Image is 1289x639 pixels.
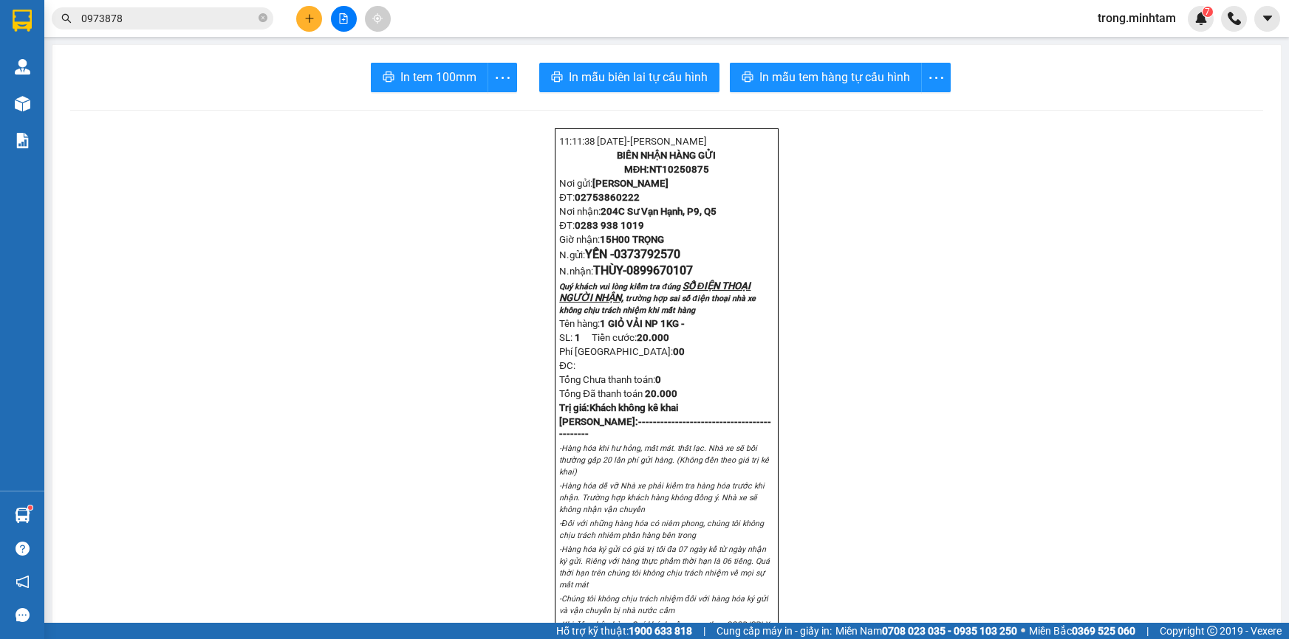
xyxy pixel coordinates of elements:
[601,206,717,217] span: 204C Sư Vạn Hạnh, P9, Q5
[1194,12,1208,25] img: icon-new-feature
[16,608,30,622] span: message
[559,416,771,439] strong: [PERSON_NAME]:--------------------------------------------
[81,10,256,27] input: Tìm tên, số ĐT hoặc mã đơn
[488,63,517,92] button: more
[593,263,626,277] span: THÙY-
[569,68,708,86] span: In mẫu biên lai tự cấu hình
[559,545,770,590] em: -Hàng hóa ký gửi có giá trị tối đa 07 ngày kể từ ngày nhận ký gửi. Riêng với hàng thực phẩm thời ...
[673,346,685,357] strong: 0
[637,332,669,343] span: 20.000
[559,346,685,357] span: Phí [GEOGRAPHIC_DATA]:
[559,136,707,147] span: 11:11:38 [DATE]-
[655,374,661,385] span: 0
[559,374,661,385] span: Tổng Chưa thanh toán:
[1029,623,1135,639] span: Miền Bắc
[882,625,1017,637] strong: 0708 023 035 - 0935 103 250
[630,136,707,147] span: [PERSON_NAME]
[338,13,349,24] span: file-add
[16,542,30,556] span: question-circle
[539,63,719,92] button: printerIn mẫu biên lai tự cấu hình
[559,294,756,315] span: trường hợp sai số điện thoại nhà xe không chịu trách nhiệm khi mất hàng
[559,443,769,477] em: -Hàng hóa khi hư hỏng, mất mát. thất lạc. Nhà xe sẽ bồi thường gấp 20 lần phí gửi hàng. (Không đề...
[585,247,680,261] span: YẾN -
[559,266,693,277] span: N.nhận:
[649,164,709,175] span: NT10250875
[742,71,753,85] span: printer
[1203,7,1213,17] sup: 7
[835,623,1017,639] span: Miền Nam
[559,234,664,245] span: Giờ nhận:
[559,388,643,399] span: Tổng Đã thanh toán
[559,192,575,203] span: ĐT:
[575,220,644,231] span: 0283 938 1019
[759,68,910,86] span: In mẫu tem hàng tự cấu hình
[575,192,640,203] span: 02753860222
[592,178,669,189] span: [PERSON_NAME]
[559,360,575,371] span: ĐC:
[1261,12,1274,25] span: caret-down
[600,234,664,245] span: 15H00 TRỌNG
[556,623,692,639] span: Hỗ trợ kỹ thuật:
[717,623,832,639] span: Cung cấp máy in - giấy in:
[551,71,563,85] span: printer
[730,63,922,92] button: printerIn mẫu tem hàng tự cấu hình
[559,206,717,217] span: Nơi nhận:
[922,69,950,87] span: more
[259,12,267,26] span: close-circle
[559,178,669,189] span: Nơi gửi:
[13,10,32,32] img: logo-vxr
[592,332,669,343] span: Tiền cước:
[617,150,716,161] strong: BIÊN NHẬN HÀNG GỬI
[1207,626,1217,636] span: copyright
[559,220,575,231] span: ĐT:
[614,247,680,261] span: 0373792570
[589,402,678,413] span: Khách không kê khai
[371,63,488,92] button: printerIn tem 100mm
[559,481,765,514] em: -Hàng hóa dễ vỡ Nhà xe phải kiểm tra hàng hóa trước khi nhận. Trường hợp khách hàng không đồng ý....
[626,263,693,277] span: 0899670107
[1146,623,1149,639] span: |
[1021,628,1025,634] span: ⚪️
[559,249,680,260] span: N.gửi:
[28,505,33,510] sup: 1
[372,13,383,24] span: aim
[1086,9,1188,27] span: trong.minhtam
[259,13,267,22] span: close-circle
[703,623,705,639] span: |
[488,69,516,87] span: more
[559,519,764,540] em: -Đối với những hàng hóa có niêm phong, chúng tôi không chịu trách nhiêm phần hàng bên trong
[331,6,357,32] button: file-add
[383,71,394,85] span: printer
[1205,7,1210,17] span: 7
[600,318,685,329] span: 1 GIỎ VẢI NP 1KG -
[921,63,951,92] button: more
[61,13,72,24] span: search
[400,68,476,86] span: In tem 100mm
[15,133,30,148] img: solution-icon
[645,388,677,399] span: 20.000
[559,332,572,343] span: SL:
[1228,12,1241,25] img: phone-icon
[559,280,751,303] span: SỐ ĐIỆN THOẠI NGƯỜI NHẬN,
[629,625,692,637] strong: 1900 633 818
[624,164,710,175] strong: MĐH:
[559,282,680,291] span: Quý khách vui lòng kiểm tra đúng
[15,508,30,523] img: warehouse-icon
[365,6,391,32] button: aim
[575,332,581,343] span: 1
[304,13,315,24] span: plus
[559,402,589,413] span: Trị giá:
[1254,6,1280,32] button: caret-down
[16,575,30,589] span: notification
[679,346,685,357] span: 0
[15,59,30,75] img: warehouse-icon
[1072,625,1135,637] strong: 0369 525 060
[15,96,30,111] img: warehouse-icon
[296,6,322,32] button: plus
[559,594,768,615] em: -Chúng tôi không chịu trách nhiệm đối với hàng hóa ký gửi và vận chuyển bị nhà nước cấm
[559,318,685,329] span: Tên hàng:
